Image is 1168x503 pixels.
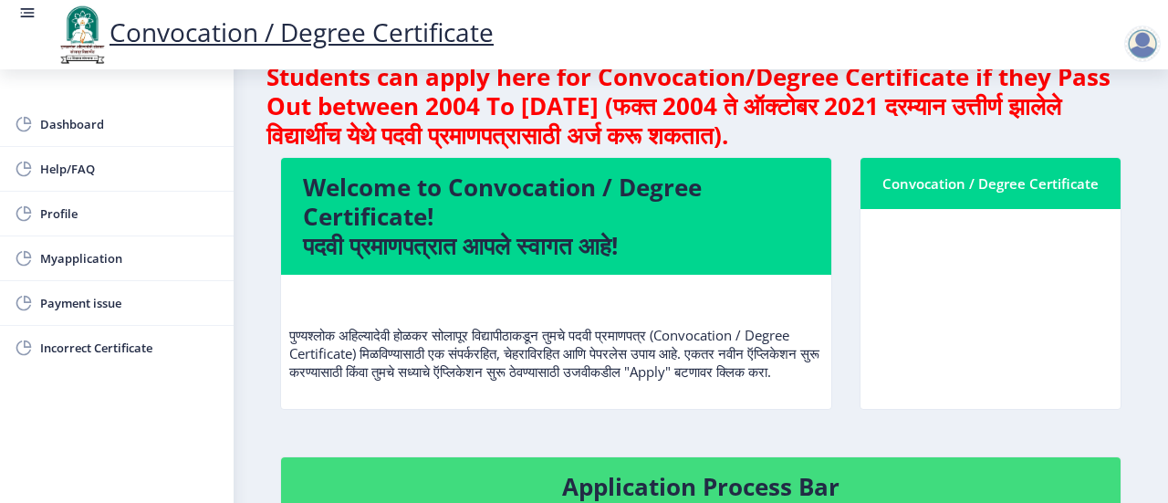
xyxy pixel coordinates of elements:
span: Myapplication [40,247,219,269]
a: Convocation / Degree Certificate [55,15,494,49]
span: Incorrect Certificate [40,337,219,359]
span: Payment issue [40,292,219,314]
span: Help/FAQ [40,158,219,180]
h4: Application Process Bar [303,472,1099,501]
span: Profile [40,203,219,225]
h4: Welcome to Convocation / Degree Certificate! पदवी प्रमाणपत्रात आपले स्वागत आहे! [303,173,809,260]
p: पुण्यश्लोक अहिल्यादेवी होळकर सोलापूर विद्यापीठाकडून तुमचे पदवी प्रमाणपत्र (Convocation / Degree C... [289,289,823,381]
span: Dashboard [40,113,219,135]
img: logo [55,4,109,66]
div: Convocation / Degree Certificate [882,173,1099,194]
h4: Students can apply here for Convocation/Degree Certificate if they Pass Out between 2004 To [DATE... [266,62,1135,150]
